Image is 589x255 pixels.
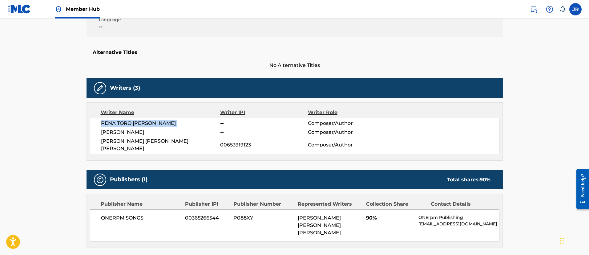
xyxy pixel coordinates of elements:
[366,214,414,222] span: 90%
[527,3,540,15] a: Public Search
[558,225,589,255] iframe: Chat Widget
[101,200,180,208] div: Publisher Name
[558,225,589,255] div: Widget de chat
[99,17,198,23] span: Language
[546,6,553,13] img: help
[431,200,490,208] div: Contact Details
[298,215,341,236] span: [PERSON_NAME] [PERSON_NAME] [PERSON_NAME]
[298,200,361,208] div: Represented Writers
[185,200,229,208] div: Publisher IPI
[220,120,308,127] span: --
[559,6,566,12] div: Notifications
[101,138,220,152] span: [PERSON_NAME] [PERSON_NAME] [PERSON_NAME]
[543,3,556,15] div: Help
[560,232,564,250] div: Arrastrar
[96,84,104,92] img: Writers
[7,5,31,14] img: MLC Logo
[418,221,499,227] p: [EMAIL_ADDRESS][DOMAIN_NAME]
[185,214,229,222] span: 00365266544
[87,62,503,69] span: No Alternative Titles
[101,109,220,116] div: Writer Name
[110,84,140,92] h5: Writers (3)
[55,6,62,13] img: Top Rightsholder
[480,177,490,183] span: 90 %
[233,214,293,222] span: P088XY
[220,141,308,149] span: 00653919123
[447,176,490,183] div: Total shares:
[569,3,582,15] div: User Menu
[220,109,308,116] div: Writer IPI
[101,129,220,136] span: [PERSON_NAME]
[101,214,181,222] span: ONERPM SONGS
[99,23,198,31] span: --
[66,6,100,13] span: Member Hub
[101,120,220,127] span: PENA TORO [PERSON_NAME]
[308,109,388,116] div: Writer Role
[110,176,147,183] h5: Publishers (1)
[366,200,426,208] div: Collection Share
[96,176,104,183] img: Publishers
[530,6,537,13] img: search
[572,164,589,214] iframe: Resource Center
[308,120,388,127] span: Composer/Author
[220,129,308,136] span: --
[308,141,388,149] span: Composer/Author
[418,214,499,221] p: ONErpm Publishing
[308,129,388,136] span: Composer/Author
[93,49,497,56] h5: Alternative Titles
[233,200,293,208] div: Publisher Number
